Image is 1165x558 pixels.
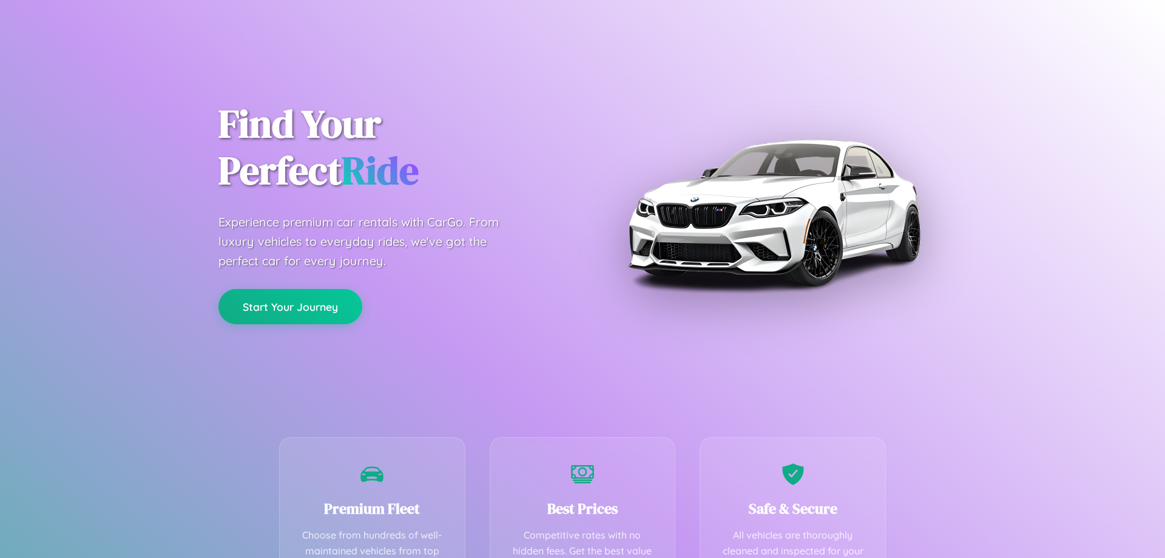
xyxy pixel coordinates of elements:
[622,61,925,364] img: Premium BMW car rental vehicle
[298,498,447,519] h3: Premium Fleet
[218,101,564,194] h1: Find Your Perfect
[342,144,419,197] span: Ride
[218,289,362,324] button: Start Your Journey
[718,498,867,519] h3: Safe & Secure
[218,213,522,271] p: Experience premium car rentals with CarGo. From luxury vehicles to everyday rides, we've got the ...
[508,498,657,519] h3: Best Prices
